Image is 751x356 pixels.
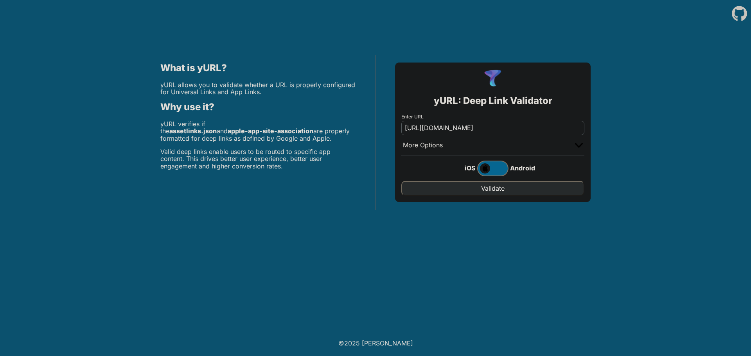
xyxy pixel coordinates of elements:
[401,121,584,135] input: e.g. https://app.chayev.com/xyx
[169,127,217,135] b: assetlinks.json
[401,181,584,196] input: Validate
[446,163,477,173] div: iOS
[403,141,443,149] div: More Options
[160,102,356,113] h2: Why use it?
[575,143,583,148] img: chevron
[401,114,584,120] label: Enter URL
[338,330,413,356] footer: ©
[160,120,356,142] p: yURL verifies if the and are properly formatted for deep links as defined by Google and Apple.
[344,339,360,347] span: 2025
[160,148,356,170] p: Valid deep links enable users to be routed to specific app content. This drives better user exper...
[362,339,413,347] a: Michael Ibragimchayev's Personal Site
[160,81,356,96] p: yURL allows you to validate whether a URL is properly configured for Universal Links and App Links.
[160,63,356,73] h2: What is yURL?
[483,69,503,89] img: yURL Logo
[434,95,552,106] h2: yURL: Deep Link Validator
[508,163,540,173] div: Android
[228,127,313,135] b: apple-app-site-association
